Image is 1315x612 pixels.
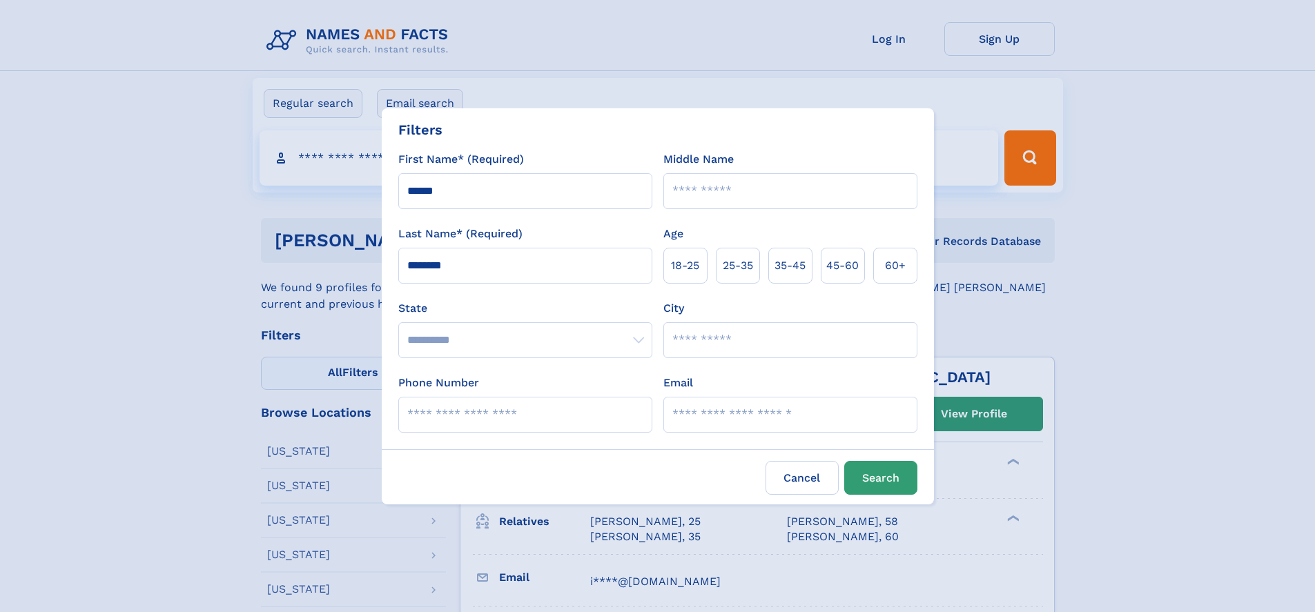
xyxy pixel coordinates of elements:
label: Middle Name [663,151,734,168]
label: First Name* (Required) [398,151,524,168]
label: Cancel [766,461,839,495]
label: Last Name* (Required) [398,226,523,242]
label: State [398,300,652,317]
label: Age [663,226,683,242]
span: 18‑25 [671,257,699,274]
span: 60+ [885,257,906,274]
span: 45‑60 [826,257,859,274]
div: Filters [398,119,442,140]
label: City [663,300,684,317]
label: Phone Number [398,375,479,391]
label: Email [663,375,693,391]
button: Search [844,461,917,495]
span: 35‑45 [775,257,806,274]
span: 25‑35 [723,257,753,274]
